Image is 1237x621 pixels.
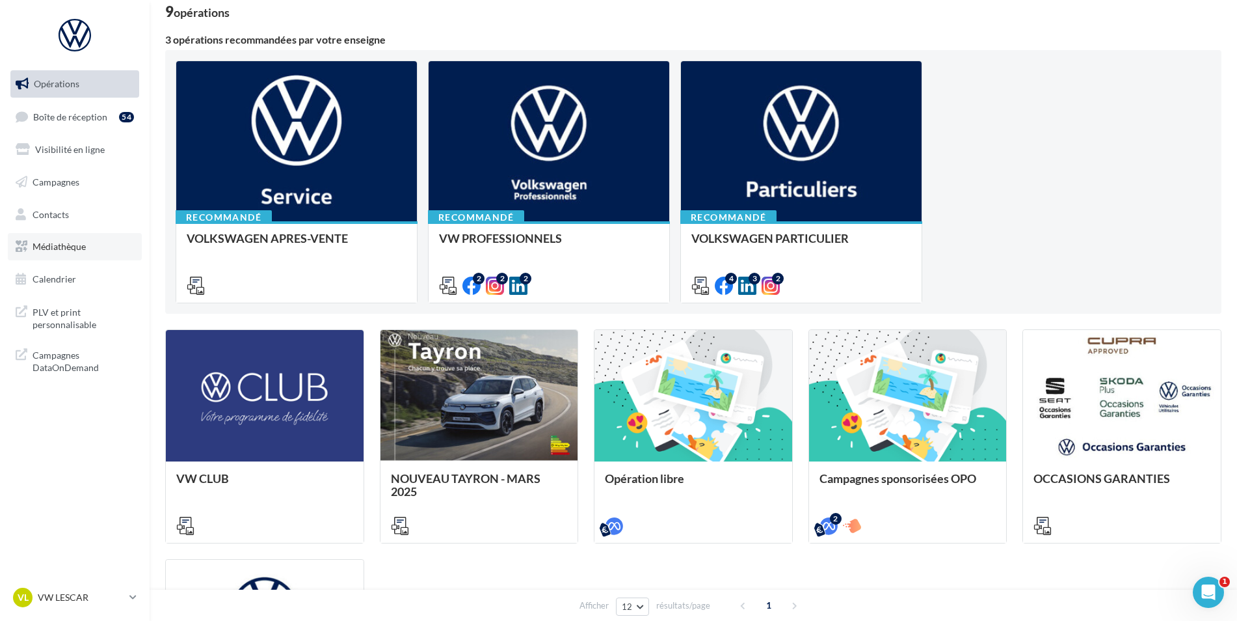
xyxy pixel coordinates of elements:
[473,273,485,284] div: 2
[579,600,609,612] span: Afficher
[830,513,842,525] div: 2
[34,78,79,89] span: Opérations
[8,233,142,260] a: Médiathèque
[33,111,107,122] span: Boîte de réception
[165,34,1221,45] div: 3 opérations recommandées par votre enseigne
[8,103,142,131] a: Boîte de réception54
[428,210,524,225] div: Recommandé
[496,273,508,284] div: 2
[616,598,649,616] button: 12
[10,585,139,610] a: VL VW LESCAR
[605,471,684,486] span: Opération libre
[18,591,29,604] span: VL
[725,273,737,284] div: 4
[622,601,633,612] span: 12
[520,273,531,284] div: 2
[176,471,229,486] span: VW CLUB
[8,298,142,337] a: PLV et print personnalisable
[758,595,779,616] span: 1
[8,136,142,163] a: Visibilité en ligne
[8,201,142,228] a: Contacts
[176,210,272,225] div: Recommandé
[33,273,76,284] span: Calendrier
[8,169,142,196] a: Campagnes
[1193,577,1224,608] iframe: Intercom live chat
[439,231,562,245] span: VW PROFESSIONNELS
[391,471,540,499] span: NOUVEAU TAYRON - MARS 2025
[749,273,760,284] div: 3
[119,112,134,122] div: 54
[33,176,79,187] span: Campagnes
[187,231,348,245] span: VOLKSWAGEN APRES-VENTE
[691,231,849,245] span: VOLKSWAGEN PARTICULIER
[1033,471,1170,486] span: OCCASIONS GARANTIES
[33,303,134,331] span: PLV et print personnalisable
[33,346,134,374] span: Campagnes DataOnDemand
[174,7,230,18] div: opérations
[33,208,69,219] span: Contacts
[772,273,784,284] div: 2
[165,5,230,19] div: 9
[35,144,105,155] span: Visibilité en ligne
[656,600,710,612] span: résultats/page
[8,341,142,379] a: Campagnes DataOnDemand
[819,471,976,486] span: Campagnes sponsorisées OPO
[33,241,86,252] span: Médiathèque
[8,70,142,98] a: Opérations
[38,591,124,604] p: VW LESCAR
[8,266,142,293] a: Calendrier
[1219,577,1230,587] span: 1
[680,210,777,225] div: Recommandé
